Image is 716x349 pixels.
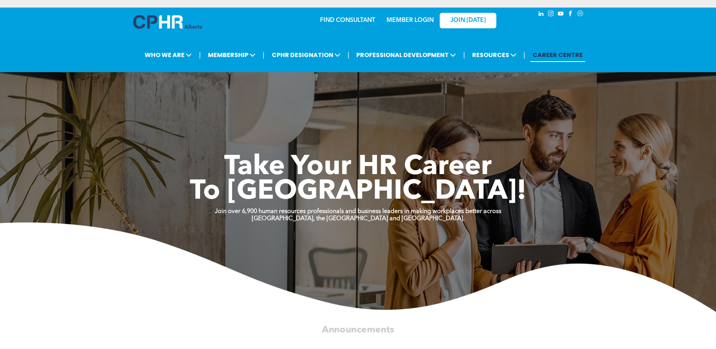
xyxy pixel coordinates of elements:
a: CAREER CENTRE [530,48,585,62]
a: facebook [567,9,575,20]
span: Announcements [322,325,394,334]
span: PROFESSIONAL DEVELOPMENT [354,48,458,62]
strong: [GEOGRAPHIC_DATA], the [GEOGRAPHIC_DATA] and [GEOGRAPHIC_DATA]. [252,216,465,222]
a: MEMBER LOGIN [386,17,434,23]
img: A blue and white logo for cp alberta [133,15,202,29]
span: Take Your HR Career [224,154,492,181]
span: To [GEOGRAPHIC_DATA]! [190,178,527,205]
span: JOIN [DATE] [450,17,486,24]
a: JOIN [DATE] [440,13,496,28]
span: MEMBERSHIP [206,48,258,62]
li: | [348,47,350,63]
strong: Join over 6,900 human resources professionals and business leaders in making workplaces better ac... [215,208,501,215]
a: instagram [547,9,555,20]
a: FIND CONSULTANT [320,17,375,23]
span: WHO WE ARE [142,48,194,62]
a: linkedin [537,9,545,20]
li: | [524,47,525,63]
a: Social network [576,9,585,20]
span: CPHR DESIGNATION [269,48,343,62]
li: | [463,47,465,63]
span: RESOURCES [470,48,519,62]
a: youtube [557,9,565,20]
li: | [199,47,201,63]
li: | [263,47,265,63]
